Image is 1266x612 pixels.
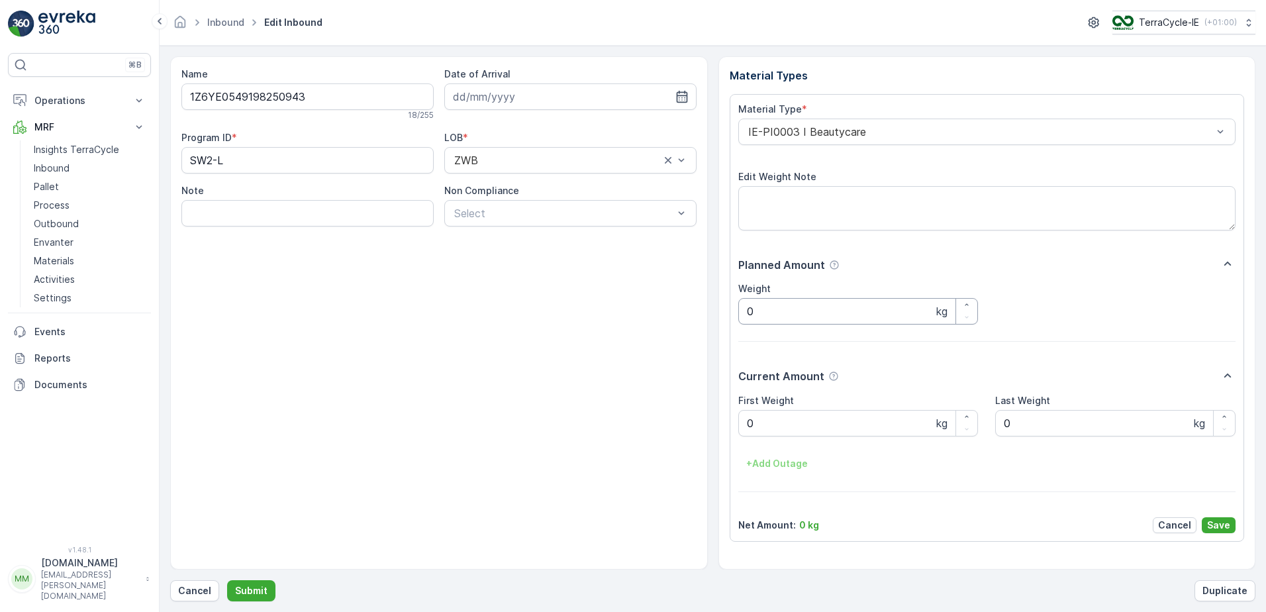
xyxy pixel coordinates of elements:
label: Edit Weight Note [738,171,816,182]
p: kg [936,415,948,431]
p: Cancel [1158,519,1191,532]
a: Pallet [28,178,151,196]
p: [EMAIL_ADDRESS][PERSON_NAME][DOMAIN_NAME] [41,570,139,601]
p: Process [34,199,70,212]
p: + Add Outage [746,457,808,470]
a: Homepage [173,20,187,31]
p: MRF [34,121,124,134]
div: Help Tooltip Icon [829,260,840,270]
a: Process [28,196,151,215]
button: Cancel [170,580,219,601]
p: 18 / 255 [408,110,434,121]
a: Documents [8,372,151,398]
p: Documents [34,378,146,391]
p: Events [34,325,146,338]
p: Planned Amount [738,257,825,273]
p: Current Amount [738,368,824,384]
a: Reports [8,345,151,372]
p: Envanter [34,236,73,249]
a: Events [8,319,151,345]
p: Activities [34,273,75,286]
a: Inbound [207,17,244,28]
p: Select [454,205,673,221]
p: ( +01:00 ) [1204,17,1237,28]
label: Non Compliance [444,185,519,196]
p: Pallet [34,180,59,193]
p: [DOMAIN_NAME] [41,556,139,570]
p: Insights TerraCycle [34,143,119,156]
img: logo [8,11,34,37]
span: Edit Inbound [262,16,325,29]
img: logo_light-DOdMpM7g.png [38,11,95,37]
p: Outbound [34,217,79,230]
p: 0 kg [799,519,819,532]
button: Operations [8,87,151,114]
p: Material Types [730,68,1245,83]
p: Duplicate [1202,584,1247,597]
a: Envanter [28,233,151,252]
button: Save [1202,517,1236,533]
label: Note [181,185,204,196]
a: Activities [28,270,151,289]
p: Cancel [178,584,211,597]
a: Insights TerraCycle [28,140,151,159]
p: Inbound [34,162,70,175]
div: MM [11,568,32,589]
p: Materials [34,254,74,268]
label: Program ID [181,132,232,143]
a: Settings [28,289,151,307]
span: v 1.48.1 [8,546,151,554]
label: LOB [444,132,463,143]
a: Outbound [28,215,151,233]
button: Submit [227,580,275,601]
button: TerraCycle-IE(+01:00) [1112,11,1255,34]
label: Last Weight [995,395,1050,406]
label: Weight [738,283,771,294]
label: First Weight [738,395,794,406]
button: Duplicate [1194,580,1255,601]
p: Net Amount : [738,519,796,532]
img: TC_CKGxpWm.png [1112,15,1134,30]
input: dd/mm/yyyy [444,83,697,110]
p: Submit [235,584,268,597]
p: kg [936,303,948,319]
a: Materials [28,252,151,270]
p: ⌘B [128,60,142,70]
div: Help Tooltip Icon [828,371,839,382]
button: +Add Outage [738,453,816,474]
label: Name [181,68,208,79]
p: TerraCycle-IE [1139,16,1199,29]
button: MRF [8,114,151,140]
button: Cancel [1153,517,1196,533]
label: Material Type [738,103,802,115]
p: kg [1194,415,1205,431]
p: Settings [34,291,72,305]
a: Inbound [28,159,151,178]
button: MM[DOMAIN_NAME][EMAIL_ADDRESS][PERSON_NAME][DOMAIN_NAME] [8,556,151,601]
p: Operations [34,94,124,107]
p: Save [1207,519,1230,532]
label: Date of Arrival [444,68,511,79]
p: Reports [34,352,146,365]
